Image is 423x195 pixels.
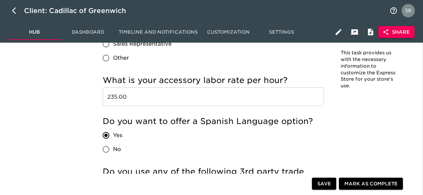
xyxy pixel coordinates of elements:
span: Other [113,54,129,62]
h5: Do you use any of the following 3rd party trade tools? [103,166,324,188]
span: Settings [259,28,304,36]
span: Sales Representative [113,40,172,48]
button: Edit Hub [331,24,347,40]
span: Dashboard [65,28,111,36]
span: Mark as Complete [344,180,398,188]
button: Mark as Complete [339,178,403,190]
button: notifications [386,3,402,19]
span: Hub [12,28,57,36]
span: Timeline and Notifications [119,28,198,36]
input: Example: $120 [103,87,324,106]
h5: Do you want to offer a Spanish Language option? [103,116,324,127]
span: No [113,145,121,153]
div: Client: Cadillac of Greenwich [24,5,135,16]
button: Client View [347,24,363,40]
span: Share [384,28,410,36]
img: Profile [402,4,415,17]
p: This task provides us with the necessary information to customize the Express Store for your stor... [341,50,397,89]
span: Save [317,180,331,188]
span: Yes [113,131,122,139]
h5: What is your accessory labor rate per hour? [103,75,324,86]
button: Share [379,26,415,38]
button: Save [312,178,336,190]
button: Internal Notes and Comments [363,24,379,40]
span: Customization [206,28,251,36]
